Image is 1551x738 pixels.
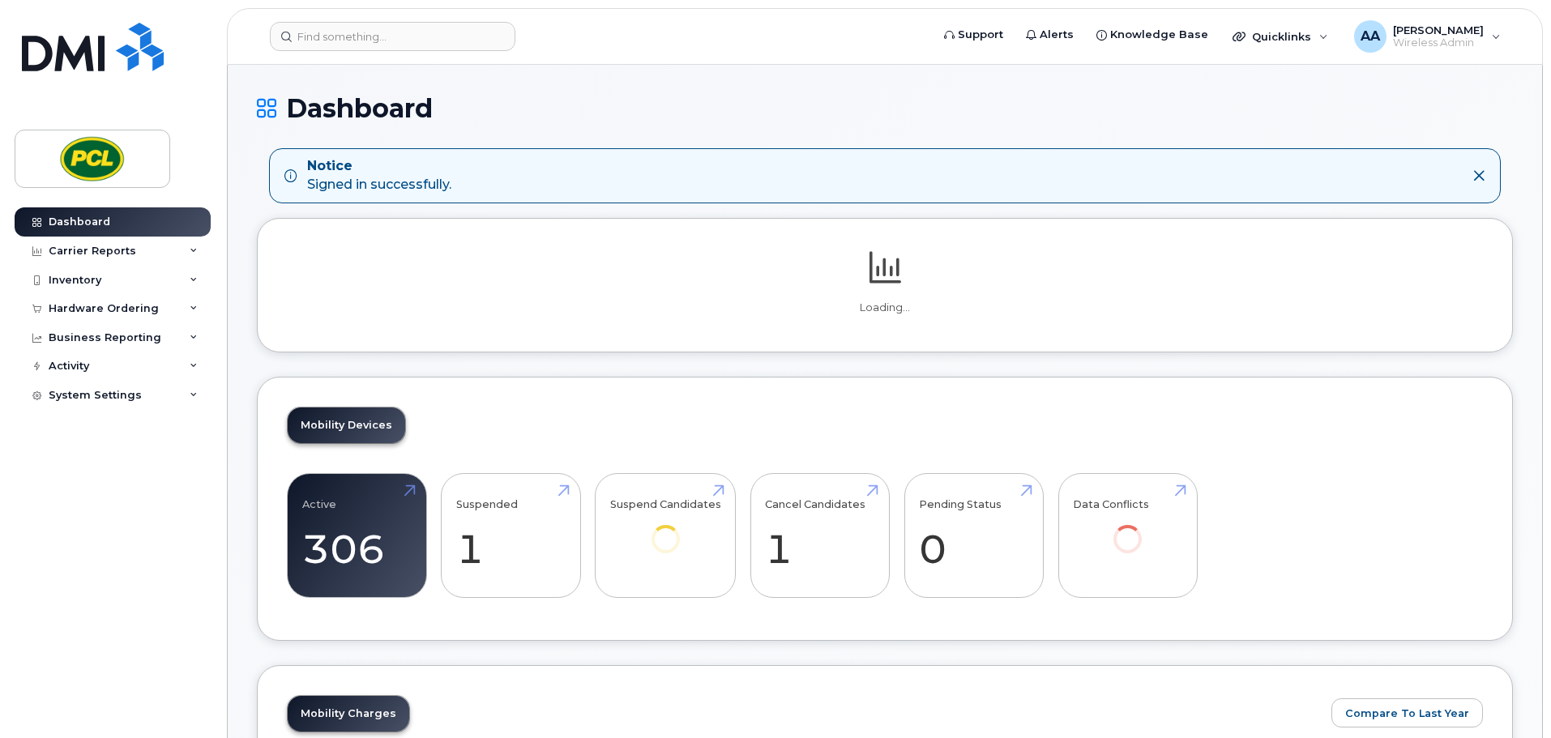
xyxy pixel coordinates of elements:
[765,482,874,589] a: Cancel Candidates 1
[302,482,412,589] a: Active 306
[287,301,1483,315] p: Loading...
[307,157,451,194] div: Signed in successfully.
[1073,482,1182,575] a: Data Conflicts
[288,696,409,732] a: Mobility Charges
[257,94,1513,122] h1: Dashboard
[456,482,566,589] a: Suspended 1
[610,482,721,575] a: Suspend Candidates
[1331,698,1483,727] button: Compare To Last Year
[288,407,405,443] a: Mobility Devices
[919,482,1028,589] a: Pending Status 0
[1345,706,1469,721] span: Compare To Last Year
[307,157,451,176] strong: Notice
